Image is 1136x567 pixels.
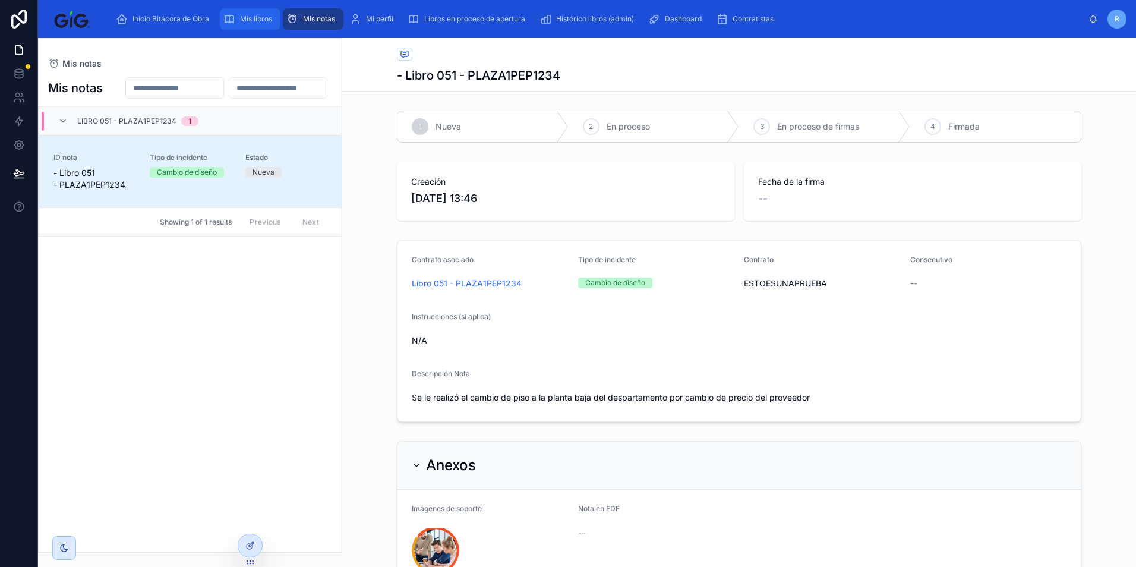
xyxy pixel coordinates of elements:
[48,58,102,70] a: Mis notas
[930,122,935,131] span: 4
[150,153,232,162] span: Tipo de incidente
[712,8,782,30] a: Contratistas
[426,456,476,475] h2: Anexos
[578,527,585,538] span: --
[758,176,1067,188] span: Fecha de la firma
[160,218,232,227] span: Showing 1 of 1 results
[733,14,774,24] span: Contratistas
[412,312,491,321] span: Instrucciones (si aplica)
[777,121,859,133] span: En proceso de firmas
[556,14,634,24] span: Histórico libros (admin)
[665,14,702,24] span: Dashboard
[758,190,768,207] span: --
[245,153,327,162] span: Estado
[645,8,710,30] a: Dashboard
[412,369,470,378] span: Descripción Nota
[397,67,560,84] h1: - Libro 051 - PLAZA1PEP1234
[220,8,280,30] a: Mis libros
[240,14,272,24] span: Mis libros
[578,255,636,264] span: Tipo de incidente
[412,504,482,513] span: Imágenes de soporte
[411,176,720,188] span: Creación
[48,80,103,96] h1: Mis notas
[412,278,522,289] a: Libro 051 - PLAZA1PEP1234
[411,190,720,207] span: [DATE] 13:46
[253,167,274,178] div: Nueva
[53,167,135,191] span: - Libro 051 - PLAZA1PEP1234
[536,8,642,30] a: Histórico libros (admin)
[744,278,901,289] span: ESTOESUNAPRUEBA
[412,335,1066,346] span: N/A
[106,6,1088,32] div: scrollable content
[62,58,102,70] span: Mis notas
[132,14,209,24] span: Inicio Bitácora de Obra
[744,255,774,264] span: Contrato
[366,14,393,24] span: Mi perfil
[412,255,474,264] span: Contrato asociado
[48,10,97,29] img: App logo
[404,8,534,30] a: Libros en proceso de apertura
[1115,14,1119,24] span: R
[910,278,917,289] span: --
[948,121,980,133] span: Firmada
[283,8,343,30] a: Mis notas
[760,122,764,131] span: 3
[77,116,176,126] span: Libro 051 - PLAZA1PEP1234
[578,504,620,513] span: Nota en FDF
[910,255,952,264] span: Consecutivo
[607,121,650,133] span: En proceso
[346,8,402,30] a: Mi perfil
[53,153,135,162] span: ID nota
[419,122,422,131] span: 1
[188,116,191,126] div: 1
[39,136,342,207] a: ID nota- Libro 051 - PLAZA1PEP1234Tipo de incidenteCambio de diseñoEstadoNueva
[412,392,1066,404] span: Se le realizó el cambio de piso a la planta baja del despartamento por cambio de precio del prove...
[303,14,335,24] span: Mis notas
[436,121,461,133] span: Nueva
[589,122,593,131] span: 2
[112,8,217,30] a: Inicio Bitácora de Obra
[424,14,525,24] span: Libros en proceso de apertura
[585,278,645,288] div: Cambio de diseño
[157,167,217,178] div: Cambio de diseño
